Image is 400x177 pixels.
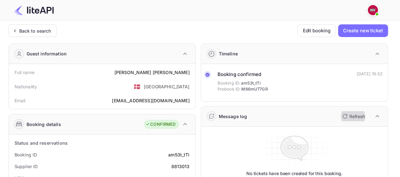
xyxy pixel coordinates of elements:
span: M86mUT7GR [241,86,268,92]
button: Edit booking [297,24,335,37]
div: Booking details [27,121,61,128]
button: Create new ticket [338,24,388,37]
div: [EMAIL_ADDRESS][DOMAIN_NAME] [112,97,189,104]
div: 8813013 [171,163,189,170]
span: Prebook ID: [218,86,241,92]
div: [DATE] 19:52 [357,71,383,77]
span: United States [133,81,141,92]
p: Refresh [349,113,365,120]
div: Supplier ID [15,163,38,170]
div: Back to search [19,28,51,34]
div: Nationality [15,83,37,90]
div: CONFIRMED [145,121,175,128]
img: LiteAPI Logo [14,5,54,15]
button: Refresh [339,111,367,121]
div: am53t_tTi [168,151,189,158]
div: Booking ID [15,151,37,158]
div: Message log [219,113,247,120]
div: Guest information [27,50,67,57]
div: [PERSON_NAME] [PERSON_NAME] [114,69,189,76]
div: [GEOGRAPHIC_DATA] [144,83,190,90]
div: Status and reservations [15,140,68,146]
span: Booking ID: [218,80,241,86]
span: am53t_tTi [241,80,260,86]
div: Email [15,97,26,104]
img: Nicholas Valbusa [368,5,378,15]
div: Full name [15,69,34,76]
p: No tickets have been created for this booking. [246,170,342,177]
div: Timeline [219,50,238,57]
div: Booking confirmed [218,71,268,78]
